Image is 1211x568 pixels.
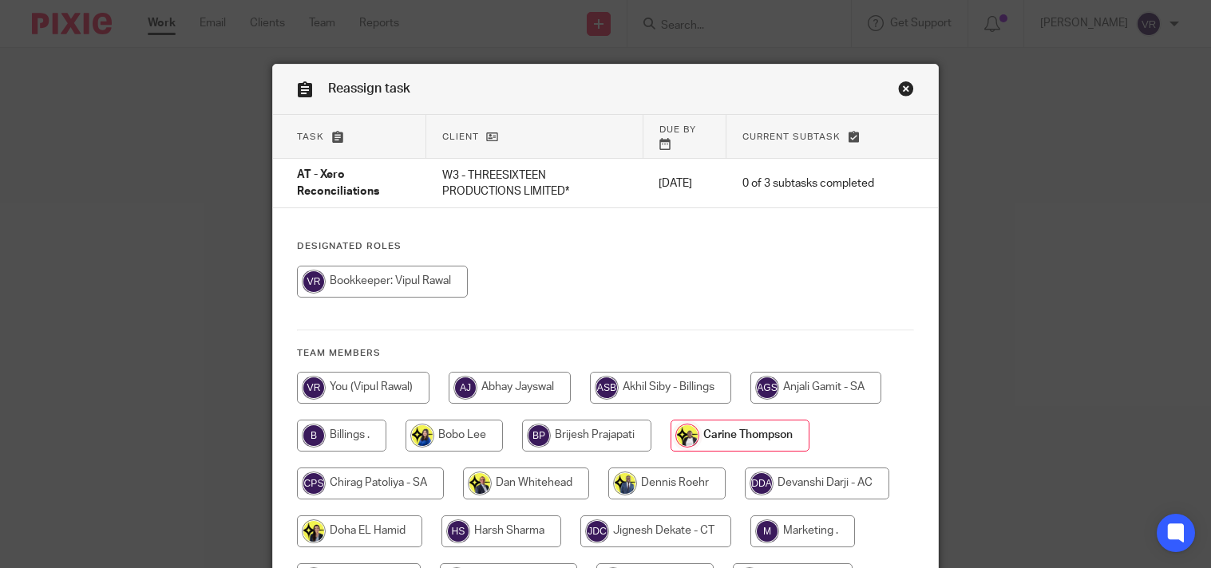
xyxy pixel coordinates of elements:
span: AT - Xero Reconciliations [297,170,379,198]
p: [DATE] [659,176,710,191]
a: Close this dialog window [898,81,914,102]
span: Current subtask [742,132,841,141]
td: 0 of 3 subtasks completed [726,159,890,208]
h4: Team members [297,347,913,360]
p: W3 - THREESIXTEEN PRODUCTIONS LIMITED* [442,168,627,200]
h4: Designated Roles [297,240,913,253]
span: Reassign task [328,82,410,95]
span: Due by [659,125,696,134]
span: Task [297,132,324,141]
span: Client [442,132,479,141]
